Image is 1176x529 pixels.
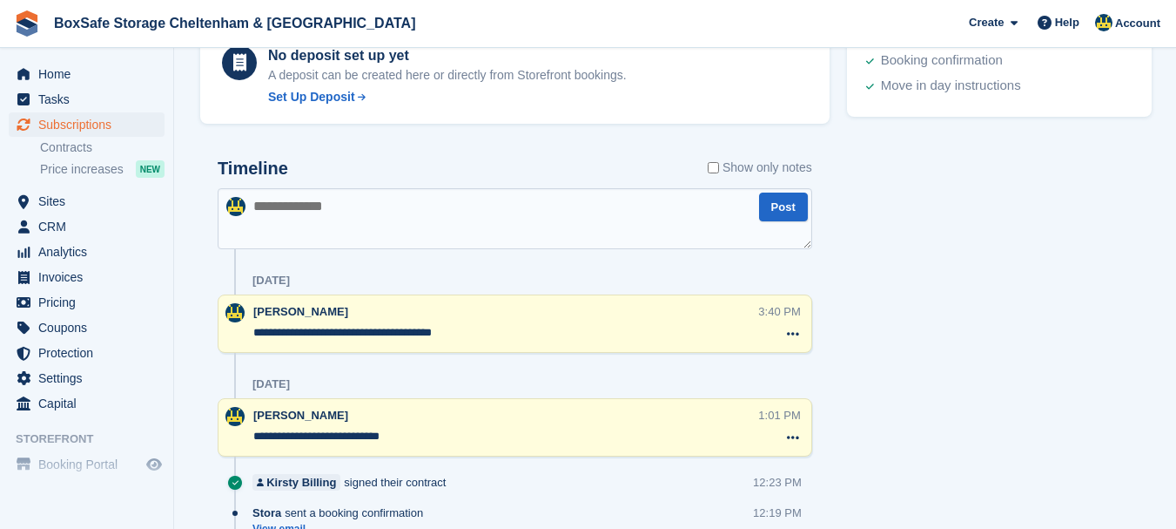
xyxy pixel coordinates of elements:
p: A deposit can be created here or directly from Storefront bookings. [268,66,627,85]
a: menu [9,189,165,214]
span: CRM [38,214,143,239]
div: Kirsty Billing [266,474,336,491]
span: Subscriptions [38,112,143,137]
a: menu [9,366,165,390]
div: sent a booking confirmation [252,505,432,521]
button: Post [759,193,808,221]
a: menu [9,87,165,112]
div: [DATE] [252,377,290,391]
a: menu [9,265,165,289]
a: Preview store [144,454,165,475]
img: Kim Virabi [225,303,245,322]
div: Booking confirmation [881,51,1003,71]
img: stora-icon-8386f47178a22dfd0bd8f6a31ec36ba5ce8667c1dd55bd0f319d3a0aa187defe.svg [14,10,40,37]
div: signed their contract [252,474,454,491]
a: menu [9,315,165,340]
a: menu [9,341,165,365]
div: NEW [136,160,165,178]
a: Contracts [40,139,165,156]
span: Create [969,14,1004,31]
a: menu [9,452,165,477]
span: [PERSON_NAME] [253,409,348,422]
a: BoxSafe Storage Cheltenham & [GEOGRAPHIC_DATA] [47,9,422,37]
input: Show only notes [708,159,719,177]
a: menu [9,62,165,86]
span: Help [1055,14,1079,31]
span: Protection [38,341,143,365]
span: Stora [252,505,281,521]
img: Kim Virabi [1095,14,1112,31]
span: Booking Portal [38,452,143,477]
a: menu [9,240,165,264]
span: Storefront [16,431,173,448]
span: Analytics [38,240,143,264]
a: Price increases NEW [40,159,165,179]
label: Show only notes [708,159,812,177]
span: Pricing [38,290,143,315]
span: Home [38,62,143,86]
div: 1:01 PM [758,407,800,424]
div: 12:23 PM [753,474,802,491]
a: Set Up Deposit [268,88,627,106]
img: Kim Virabi [225,407,245,426]
a: Kirsty Billing [252,474,340,491]
h2: Timeline [218,159,288,179]
a: menu [9,112,165,137]
span: Price increases [40,161,124,178]
div: No deposit set up yet [268,45,627,66]
span: [PERSON_NAME] [253,305,348,318]
img: Kim Virabi [226,197,245,216]
a: menu [9,214,165,239]
span: Coupons [38,315,143,340]
span: Sites [38,189,143,214]
div: [DATE] [252,274,290,288]
div: Set Up Deposit [268,88,355,106]
a: menu [9,391,165,416]
div: Move in day instructions [881,76,1021,97]
a: menu [9,290,165,315]
div: 3:40 PM [758,303,800,320]
span: Invoices [38,265,143,289]
div: 12:19 PM [753,505,802,521]
span: Settings [38,366,143,390]
span: Tasks [38,87,143,112]
span: Account [1115,15,1160,32]
span: Capital [38,391,143,416]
